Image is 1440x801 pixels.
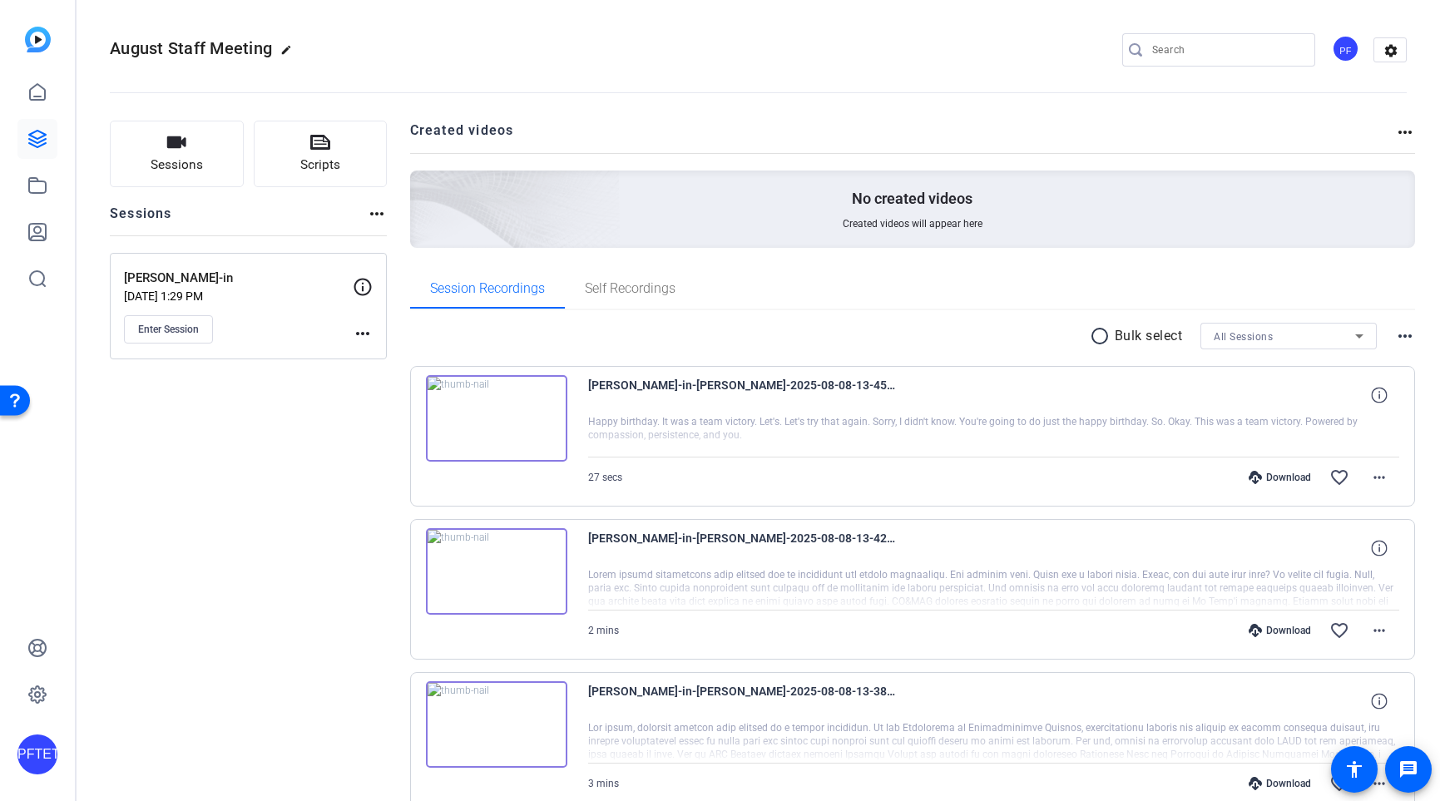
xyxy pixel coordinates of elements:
span: Created videos will appear here [843,217,982,230]
mat-icon: edit [280,44,300,64]
img: thumb-nail [426,375,567,462]
button: Enter Session [124,315,213,344]
mat-icon: radio_button_unchecked [1090,326,1115,346]
img: thumb-nail [426,681,567,768]
mat-icon: favorite_border [1329,467,1349,487]
div: PFTETOAI [17,734,57,774]
mat-icon: more_horiz [1369,774,1389,794]
div: PF [1332,35,1359,62]
mat-icon: more_horiz [353,324,373,344]
span: Self Recordings [585,282,675,295]
span: All Sessions [1214,331,1273,343]
div: Download [1240,777,1319,790]
h2: Created videos [410,121,1396,153]
span: [PERSON_NAME]-in-[PERSON_NAME]-2025-08-08-13-45-19-044-0 [588,375,896,415]
span: Session Recordings [430,282,545,295]
span: [PERSON_NAME]-in-[PERSON_NAME]-2025-08-08-13-38-08-541-0 [588,681,896,721]
button: Sessions [110,121,244,187]
span: 2 mins [588,625,619,636]
span: 3 mins [588,778,619,789]
div: Download [1240,471,1319,484]
p: [DATE] 1:29 PM [124,289,353,303]
p: No created videos [852,189,972,209]
mat-icon: more_horiz [1369,467,1389,487]
div: Download [1240,624,1319,637]
mat-icon: more_horiz [1369,621,1389,640]
span: [PERSON_NAME]-in-[PERSON_NAME]-2025-08-08-13-42-15-661-0 [588,528,896,568]
mat-icon: accessibility [1344,759,1364,779]
span: Sessions [151,156,203,175]
mat-icon: settings [1374,38,1408,63]
span: Scripts [300,156,340,175]
mat-icon: more_horiz [1395,122,1415,142]
img: blue-gradient.svg [25,27,51,52]
span: Enter Session [138,323,199,336]
mat-icon: favorite_border [1329,774,1349,794]
span: August Staff Meeting [110,38,272,58]
mat-icon: message [1398,759,1418,779]
ngx-avatar: People for the Ethical Treatment of Animals, Inc. [1332,35,1361,64]
p: Bulk select [1115,326,1183,346]
mat-icon: more_horiz [367,204,387,224]
input: Search [1152,40,1302,60]
mat-icon: favorite_border [1329,621,1349,640]
p: [PERSON_NAME]-in [124,269,353,288]
span: 27 secs [588,472,622,483]
h2: Sessions [110,204,172,235]
button: Scripts [254,121,388,187]
img: Creted videos background [224,6,621,367]
img: thumb-nail [426,528,567,615]
mat-icon: more_horiz [1395,326,1415,346]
